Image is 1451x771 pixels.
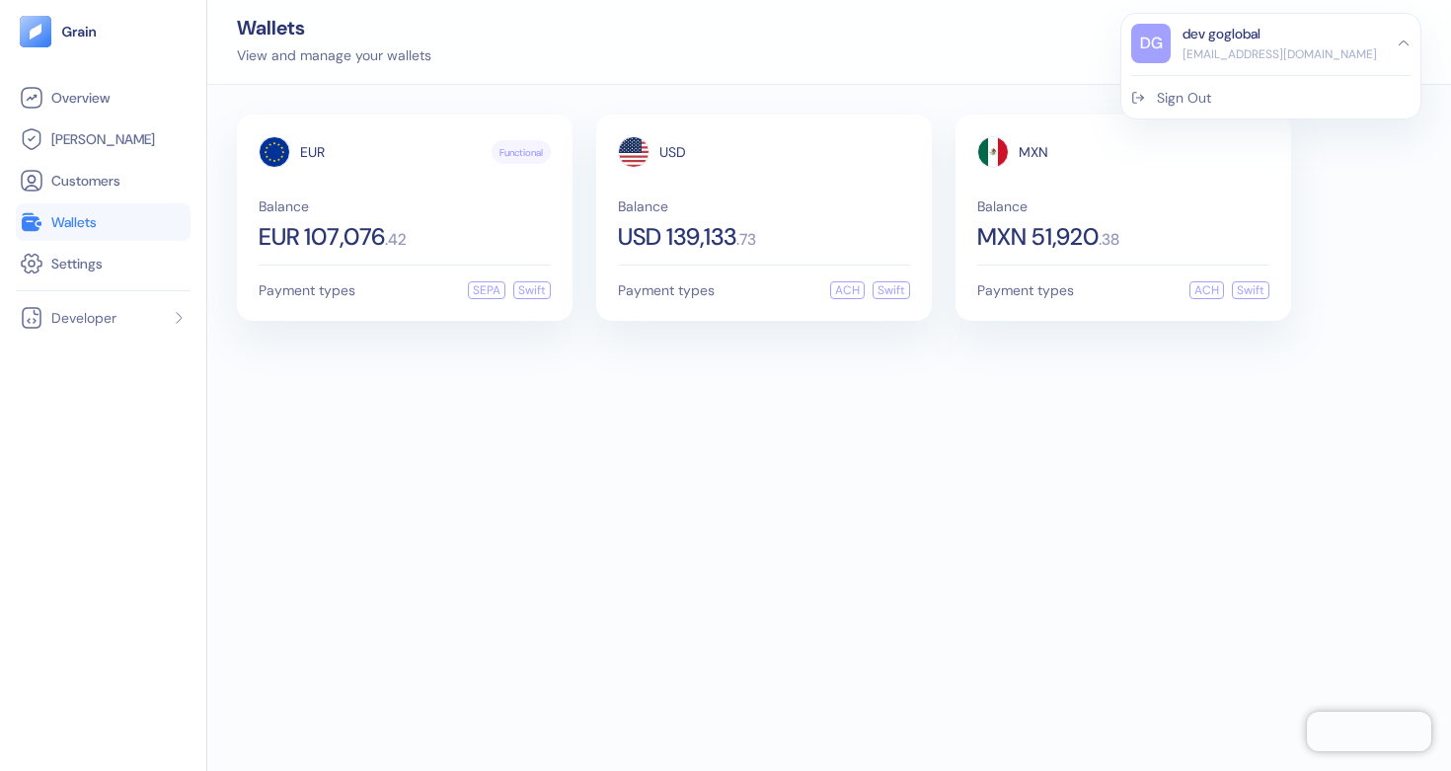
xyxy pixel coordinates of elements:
div: ACH [1189,281,1224,299]
div: Swift [513,281,551,299]
img: logo-tablet-V2.svg [20,16,51,47]
div: ACH [830,281,865,299]
span: USD 139,133 [618,225,736,249]
div: Sign Out [1157,88,1211,109]
span: [PERSON_NAME] [51,129,155,149]
span: Payment types [977,283,1074,297]
span: . 73 [736,232,756,248]
span: EUR [300,145,325,159]
span: Payment types [259,283,355,297]
span: Balance [259,199,551,213]
span: Customers [51,171,120,191]
a: Customers [20,169,187,193]
div: View and manage your wallets [237,45,431,66]
span: MXN 51,920 [977,225,1099,249]
span: Balance [618,199,910,213]
a: Settings [20,252,187,275]
div: DG [1131,24,1171,63]
div: dev goglobal [1183,24,1260,44]
a: Overview [20,86,187,110]
span: Functional [499,145,543,160]
span: Wallets [51,212,97,232]
span: Settings [51,254,103,273]
div: SEPA [468,281,505,299]
div: Swift [873,281,910,299]
img: logo [61,25,98,39]
span: Payment types [618,283,715,297]
span: . 42 [385,232,407,248]
a: Wallets [20,210,187,234]
iframe: Chatra live chat [1307,712,1431,751]
div: [EMAIL_ADDRESS][DOMAIN_NAME] [1183,45,1377,63]
div: Swift [1232,281,1269,299]
a: [PERSON_NAME] [20,127,187,151]
span: MXN [1019,145,1048,159]
span: Developer [51,308,116,328]
span: . 38 [1099,232,1119,248]
span: EUR 107,076 [259,225,385,249]
span: Overview [51,88,110,108]
span: USD [659,145,686,159]
span: Balance [977,199,1269,213]
div: Wallets [237,18,431,38]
